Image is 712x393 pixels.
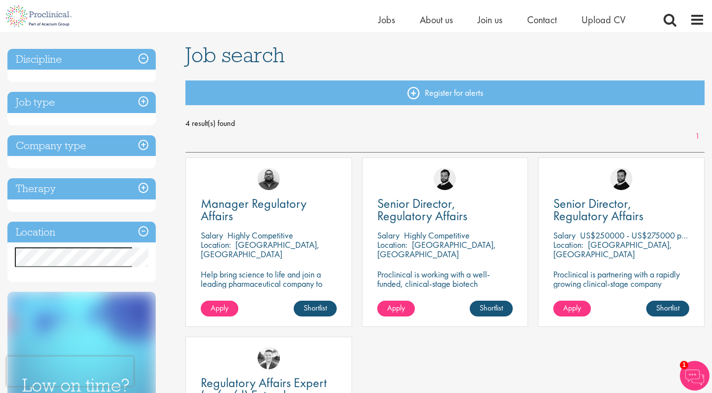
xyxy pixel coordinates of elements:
span: Job search [185,41,285,68]
p: Help bring science to life and join a leading pharmaceutical company to play a key role in delive... [201,270,337,316]
p: Highly Competitive [404,230,470,241]
h3: Therapy [7,178,156,199]
p: [GEOGRAPHIC_DATA], [GEOGRAPHIC_DATA] [553,239,672,260]
span: Salary [377,230,400,241]
a: Apply [553,301,591,316]
span: 1 [680,361,688,369]
a: Manager Regulatory Affairs [201,197,337,222]
span: Apply [387,303,405,313]
a: 1 [690,131,705,142]
span: Manager Regulatory Affairs [201,195,307,224]
a: Register for alerts [185,80,705,105]
img: Nick Walker [610,168,632,190]
span: Salary [201,230,223,241]
a: Senior Director, Regulatory Affairs [377,197,513,222]
span: Senior Director, Regulatory Affairs [377,195,467,224]
h3: Company type [7,135,156,157]
a: Senior Director, Regulatory Affairs [553,197,689,222]
a: Jobs [378,13,395,26]
img: Nick Walker [434,168,456,190]
span: 4 result(s) found [185,116,705,131]
a: Join us [478,13,502,26]
p: [GEOGRAPHIC_DATA], [GEOGRAPHIC_DATA] [377,239,496,260]
iframe: reCAPTCHA [7,356,133,386]
a: Apply [201,301,238,316]
a: Shortlist [470,301,513,316]
a: Shortlist [294,301,337,316]
span: Senior Director, Regulatory Affairs [553,195,643,224]
h3: Discipline [7,49,156,70]
a: Contact [527,13,557,26]
p: Proclinical is working with a well-funded, clinical-stage biotech developing transformative thera... [377,270,513,316]
p: [GEOGRAPHIC_DATA], [GEOGRAPHIC_DATA] [201,239,319,260]
h3: Job type [7,92,156,113]
a: Apply [377,301,415,316]
a: About us [420,13,453,26]
span: Location: [201,239,231,250]
span: Apply [211,303,228,313]
img: Lukas Eckert [258,347,280,369]
a: Shortlist [646,301,689,316]
span: Location: [377,239,407,250]
span: Location: [553,239,583,250]
a: Upload CV [581,13,625,26]
p: Proclinical is partnering with a rapidly growing clinical-stage company advancing a high-potentia... [553,270,689,307]
img: Ashley Bennett [258,168,280,190]
span: Salary [553,230,576,241]
span: Apply [563,303,581,313]
h3: Location [7,222,156,243]
p: Highly Competitive [227,230,293,241]
img: Chatbot [680,361,710,391]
